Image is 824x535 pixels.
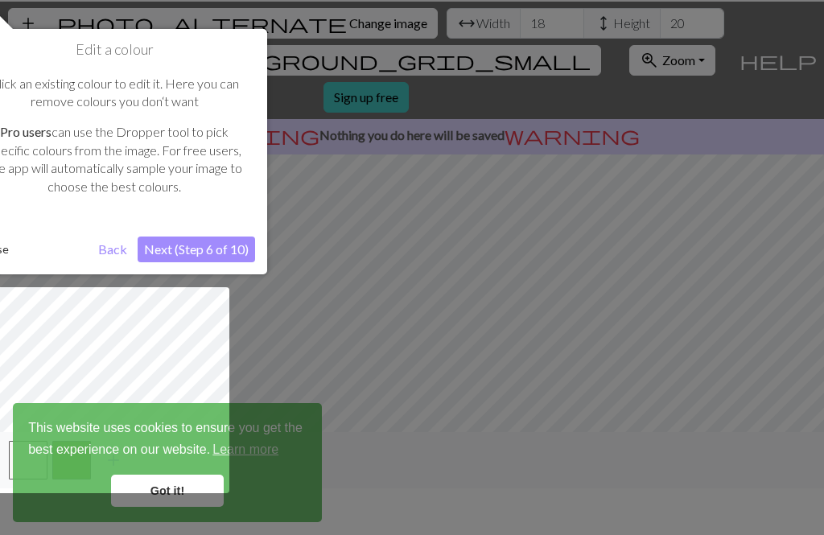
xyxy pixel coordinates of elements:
button: Next (Step 6 of 10) [138,237,255,262]
button: Back [92,237,134,262]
